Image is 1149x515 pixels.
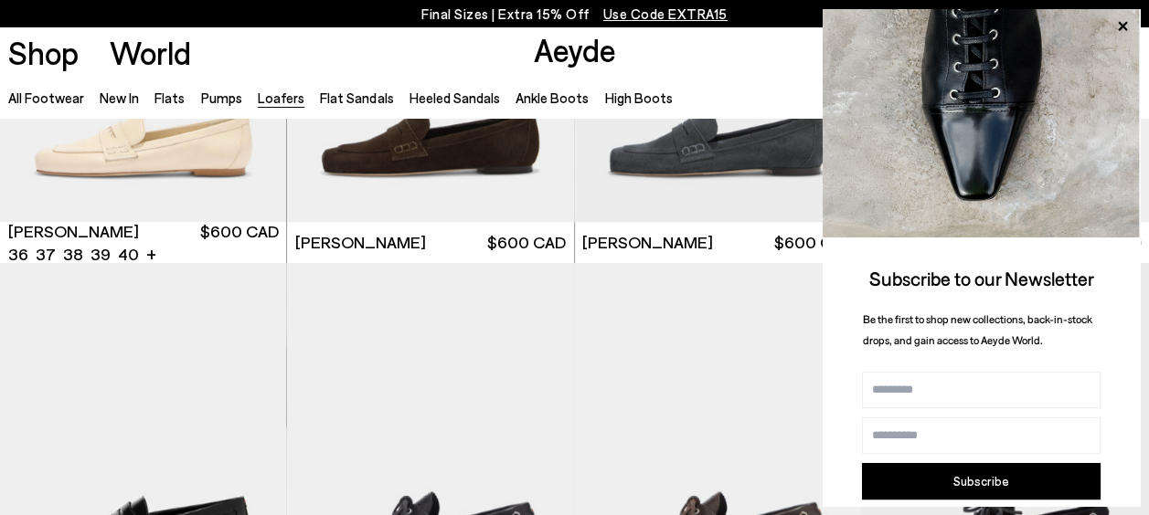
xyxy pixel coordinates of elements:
[295,231,426,254] span: [PERSON_NAME]
[582,231,713,254] span: [PERSON_NAME]
[8,243,133,266] ul: variant
[36,243,56,266] li: 37
[869,267,1094,289] span: Subscribe to our Newsletter
[154,89,185,106] a: Flats
[110,37,191,68] a: World
[118,243,139,266] li: 40
[287,222,573,263] a: [PERSON_NAME] $600 CAD
[146,241,156,266] li: +
[516,89,589,106] a: Ankle Boots
[421,3,728,26] p: Final Sizes | Extra 15% Off
[774,231,853,254] span: $600 CAD
[8,220,139,243] span: [PERSON_NAME]
[8,37,79,68] a: Shop
[320,89,393,106] a: Flat Sandals
[534,30,616,68] a: Aeyde
[575,222,861,263] a: [PERSON_NAME] $600 CAD
[100,89,139,106] a: New In
[90,243,111,266] li: 39
[8,89,84,106] a: All Footwear
[603,5,728,22] span: Navigate to /collections/ss25-final-sizes
[604,89,672,106] a: High Boots
[8,243,28,266] li: 36
[862,463,1101,499] button: Subscribe
[823,9,1140,237] img: ca3f721fb6ff708a270709c41d776025.jpg
[201,89,242,106] a: Pumps
[487,231,566,254] span: $600 CAD
[63,243,83,266] li: 38
[200,220,279,266] span: $600 CAD
[863,312,1092,346] span: Be the first to shop new collections, back-in-stock drops, and gain access to Aeyde World.
[410,89,500,106] a: Heeled Sandals
[258,89,304,106] a: Loafers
